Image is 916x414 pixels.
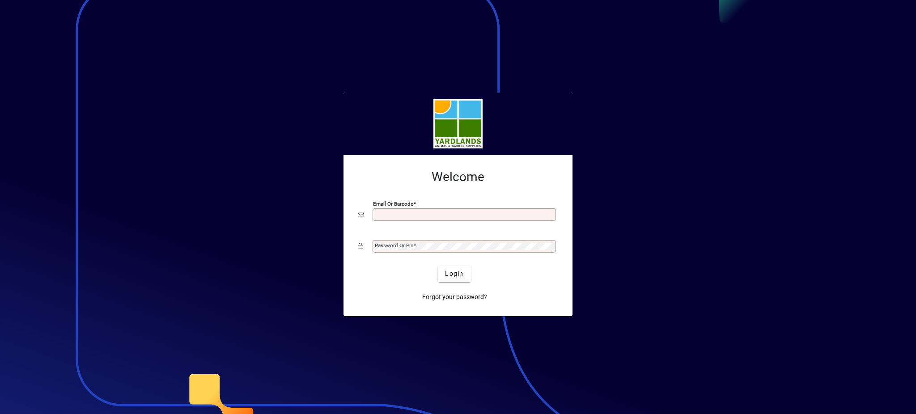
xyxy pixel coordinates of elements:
[419,289,491,305] a: Forgot your password?
[375,242,413,249] mat-label: Password or Pin
[445,269,463,279] span: Login
[438,266,471,282] button: Login
[358,169,558,185] h2: Welcome
[422,292,487,302] span: Forgot your password?
[373,200,413,207] mat-label: Email or Barcode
